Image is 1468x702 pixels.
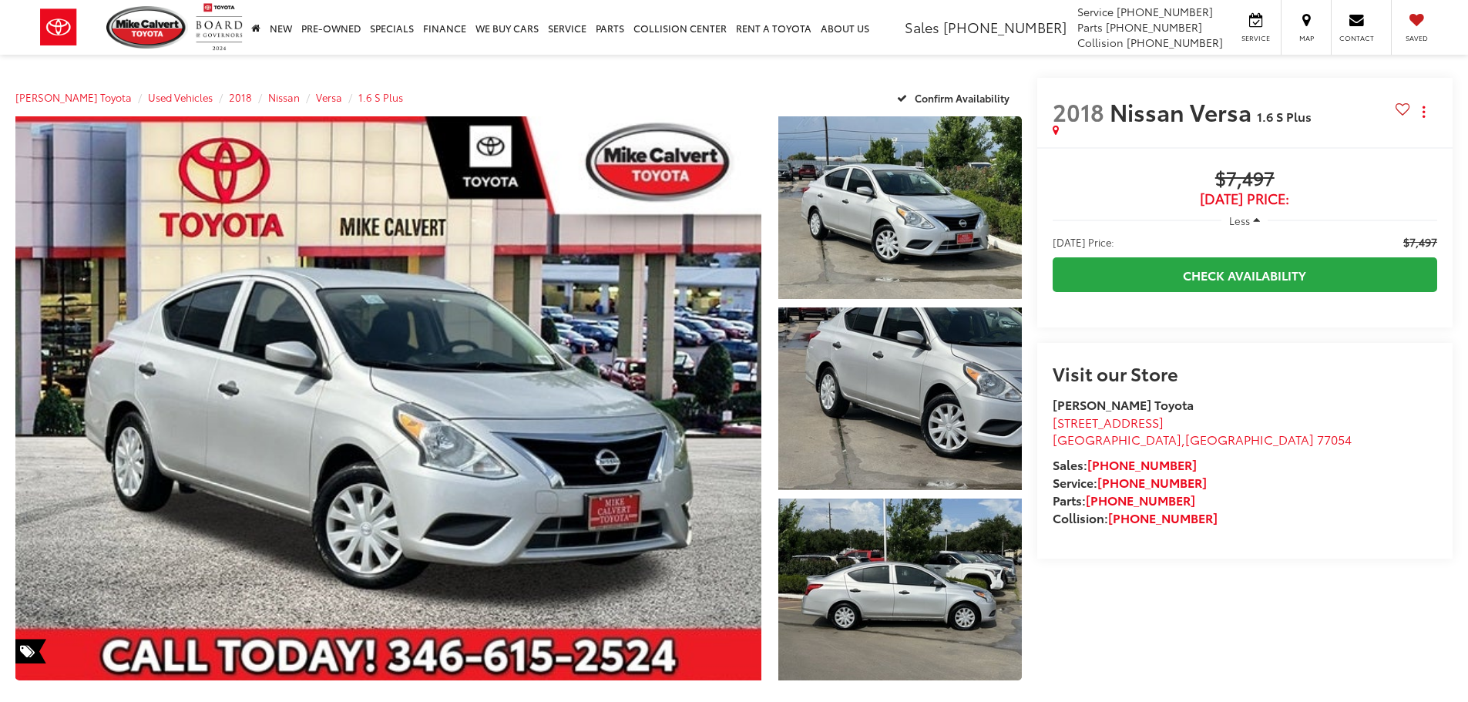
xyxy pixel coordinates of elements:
a: [PHONE_NUMBER] [1086,491,1195,509]
a: 2018 [229,90,252,104]
a: [PHONE_NUMBER] [1108,509,1218,526]
button: Less [1221,207,1268,234]
span: dropdown dots [1423,106,1425,118]
span: Service [1077,4,1114,19]
span: Less [1229,213,1250,227]
span: 2018 [1053,95,1104,128]
span: [PHONE_NUMBER] [1127,35,1223,50]
h2: Visit our Store [1053,363,1437,383]
a: Check Availability [1053,257,1437,292]
a: Expand Photo 0 [15,116,761,680]
span: Map [1289,33,1323,43]
span: [STREET_ADDRESS] [1053,413,1164,431]
span: [PHONE_NUMBER] [1106,19,1202,35]
span: [DATE] Price: [1053,191,1437,207]
strong: Parts: [1053,491,1195,509]
span: Service [1238,33,1273,43]
img: 2018 Nissan Versa 1.6 S Plus [775,496,1023,683]
strong: [PERSON_NAME] Toyota [1053,395,1194,413]
span: , [1053,430,1352,448]
span: Sales [905,17,939,37]
a: [PHONE_NUMBER] [1087,455,1197,473]
a: Versa [316,90,342,104]
span: [DATE] Price: [1053,234,1114,250]
img: 2018 Nissan Versa 1.6 S Plus [8,113,768,684]
span: 1.6 S Plus [1257,107,1312,125]
span: Confirm Availability [915,91,1009,105]
span: [PHONE_NUMBER] [943,17,1067,37]
a: Nissan [268,90,300,104]
span: [GEOGRAPHIC_DATA] [1185,430,1314,448]
span: 77054 [1317,430,1352,448]
button: Confirm Availability [889,84,1022,111]
img: 2018 Nissan Versa 1.6 S Plus [775,114,1023,301]
a: [PERSON_NAME] Toyota [15,90,132,104]
span: Saved [1399,33,1433,43]
span: Special [15,639,46,663]
span: $7,497 [1403,234,1437,250]
span: Parts [1077,19,1103,35]
a: Expand Photo 1 [778,116,1022,299]
span: $7,497 [1053,168,1437,191]
strong: Collision: [1053,509,1218,526]
img: Mike Calvert Toyota [106,6,188,49]
img: 2018 Nissan Versa 1.6 S Plus [775,305,1023,492]
strong: Service: [1053,473,1207,491]
a: Expand Photo 3 [778,499,1022,681]
span: Collision [1077,35,1124,50]
strong: Sales: [1053,455,1197,473]
a: [STREET_ADDRESS] [GEOGRAPHIC_DATA],[GEOGRAPHIC_DATA] 77054 [1053,413,1352,448]
a: [PHONE_NUMBER] [1097,473,1207,491]
span: Nissan Versa [1110,95,1257,128]
a: 1.6 S Plus [358,90,403,104]
span: Contact [1339,33,1374,43]
span: [PHONE_NUMBER] [1117,4,1213,19]
span: [GEOGRAPHIC_DATA] [1053,430,1181,448]
a: Used Vehicles [148,90,213,104]
button: Actions [1410,98,1437,125]
a: Expand Photo 2 [778,307,1022,490]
